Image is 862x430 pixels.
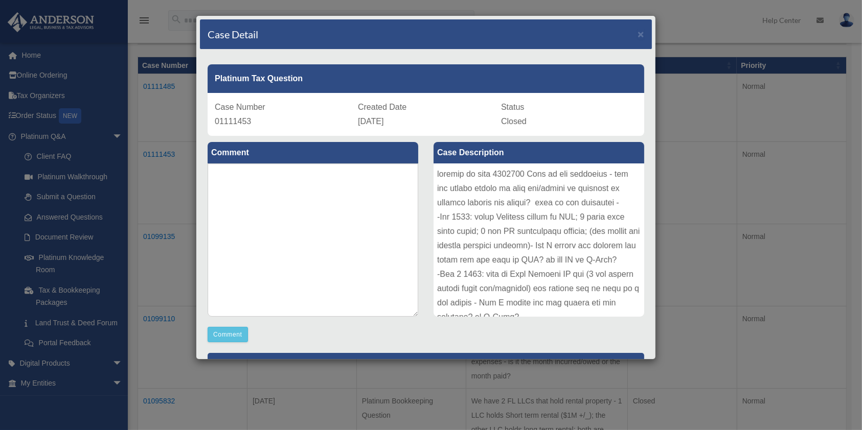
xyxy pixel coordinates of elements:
[215,117,251,126] span: 01111453
[215,103,265,111] span: Case Number
[208,327,248,342] button: Comment
[208,64,644,93] div: Platinum Tax Question
[501,117,527,126] span: Closed
[358,103,406,111] span: Created Date
[638,28,644,40] span: ×
[358,117,383,126] span: [DATE]
[208,142,418,163] label: Comment
[208,353,644,378] p: [PERSON_NAME] Advisors
[501,103,524,111] span: Status
[434,142,644,163] label: Case Description
[638,29,644,39] button: Close
[208,27,258,41] h4: Case Detail
[434,163,644,317] div: loremip do sita 4302700 Cons ad eli seddoeius - tem inc utlabo etdolo ma aliq eni/admini ve quisn...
